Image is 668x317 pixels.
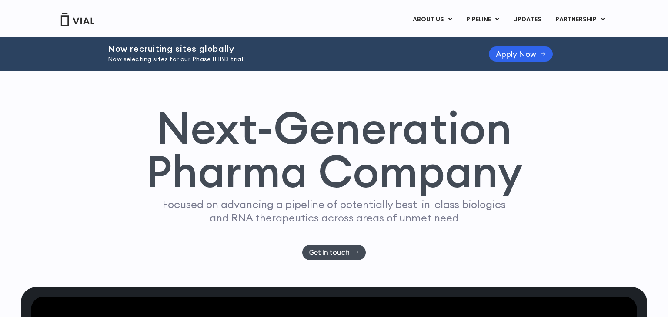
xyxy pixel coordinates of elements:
span: Get in touch [309,249,350,256]
a: UPDATES [506,12,548,27]
a: PARTNERSHIPMenu Toggle [548,12,612,27]
img: Vial Logo [60,13,95,26]
p: Now selecting sites for our Phase II IBD trial! [108,55,467,64]
a: Apply Now [489,46,553,62]
h1: Next-Generation Pharma Company [146,106,522,194]
h2: Now recruiting sites globally [108,44,467,53]
a: ABOUT USMenu Toggle [406,12,459,27]
a: Get in touch [302,245,366,260]
p: Focused on advancing a pipeline of potentially best-in-class biologics and RNA therapeutics acros... [159,198,509,225]
a: PIPELINEMenu Toggle [459,12,506,27]
span: Apply Now [496,51,536,57]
